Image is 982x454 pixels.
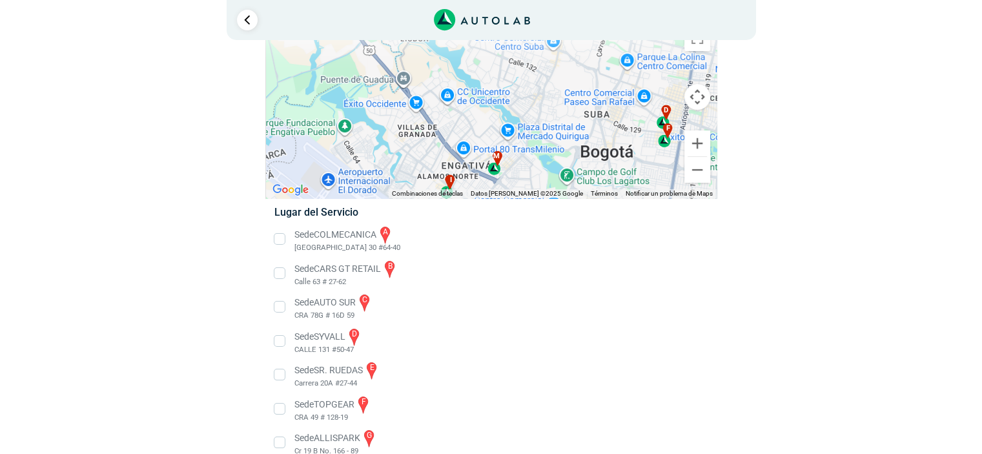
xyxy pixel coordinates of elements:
span: f [666,123,670,134]
span: 1 [728,9,740,31]
span: i [449,174,452,185]
span: m [493,151,500,162]
a: Notificar un problema de Maps [626,190,713,197]
a: Términos [591,190,618,197]
span: Datos [PERSON_NAME] ©2025 Google [471,190,583,197]
a: Abre esta zona en Google Maps (se abre en una nueva ventana) [269,181,312,198]
span: d [664,105,669,116]
button: Combinaciones de teclas [392,189,463,198]
button: Controles de visualización del mapa [684,84,710,110]
button: Reducir [684,157,710,183]
img: Google [269,181,312,198]
h5: Lugar del Servicio [274,206,708,218]
a: Ir al paso anterior [237,10,258,30]
button: Ampliar [684,130,710,156]
a: Link al sitio de autolab [434,13,530,25]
